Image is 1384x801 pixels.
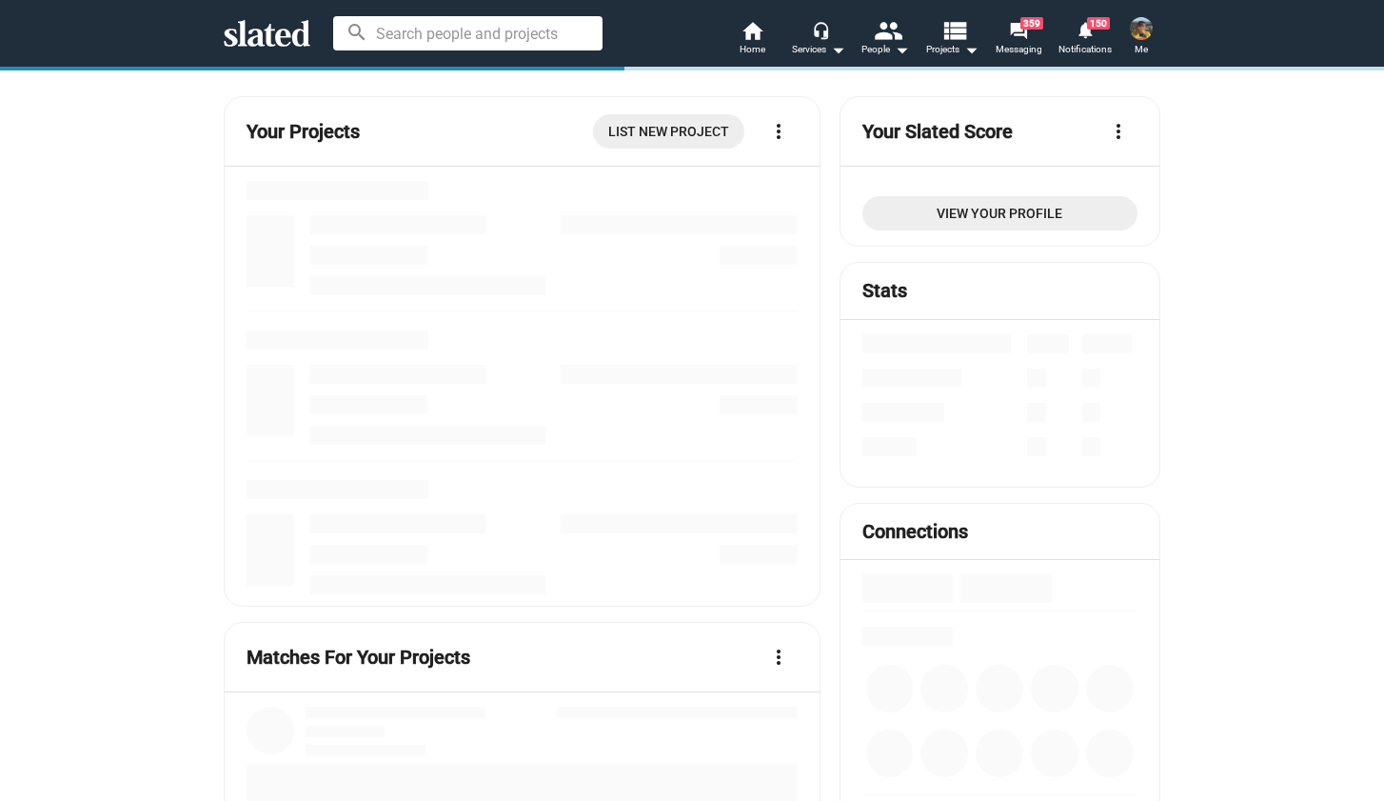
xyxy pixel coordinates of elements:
a: List New Project [593,114,744,149]
a: 150Notifications [1052,19,1118,61]
button: Projects [919,19,985,61]
span: Projects [926,38,979,61]
span: Messaging [996,38,1042,61]
mat-card-title: Your Slated Score [862,119,1013,145]
input: Search people and projects [333,16,603,50]
span: Notifications [1058,38,1112,61]
mat-card-title: Connections [862,519,968,545]
mat-card-title: Matches For Your Projects [247,645,470,671]
span: 150 [1087,17,1110,30]
a: 359Messaging [985,19,1052,61]
mat-card-title: Your Projects [247,119,360,145]
img: Chandler Freelander [1130,17,1153,40]
mat-card-title: Stats [862,278,907,304]
div: Services [792,38,845,61]
mat-icon: more_vert [1107,120,1130,143]
button: People [852,19,919,61]
a: Home [719,19,785,61]
div: People [861,38,909,61]
mat-icon: more_vert [767,120,790,143]
mat-icon: more_vert [767,646,790,669]
mat-icon: arrow_drop_down [826,38,849,61]
mat-icon: view_list [940,16,968,44]
mat-icon: forum [1009,21,1027,39]
span: View Your Profile [878,196,1122,230]
button: Chandler FreelanderMe [1118,13,1164,63]
a: View Your Profile [862,196,1137,230]
mat-icon: home [741,19,763,42]
mat-icon: arrow_drop_down [959,38,982,61]
mat-icon: notifications [1076,20,1094,38]
span: Home [740,38,765,61]
mat-icon: people [874,16,901,44]
span: 359 [1020,17,1043,30]
span: List New Project [608,114,729,149]
span: Me [1135,38,1148,61]
mat-icon: headset_mic [812,21,829,38]
button: Services [785,19,852,61]
mat-icon: arrow_drop_down [890,38,913,61]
